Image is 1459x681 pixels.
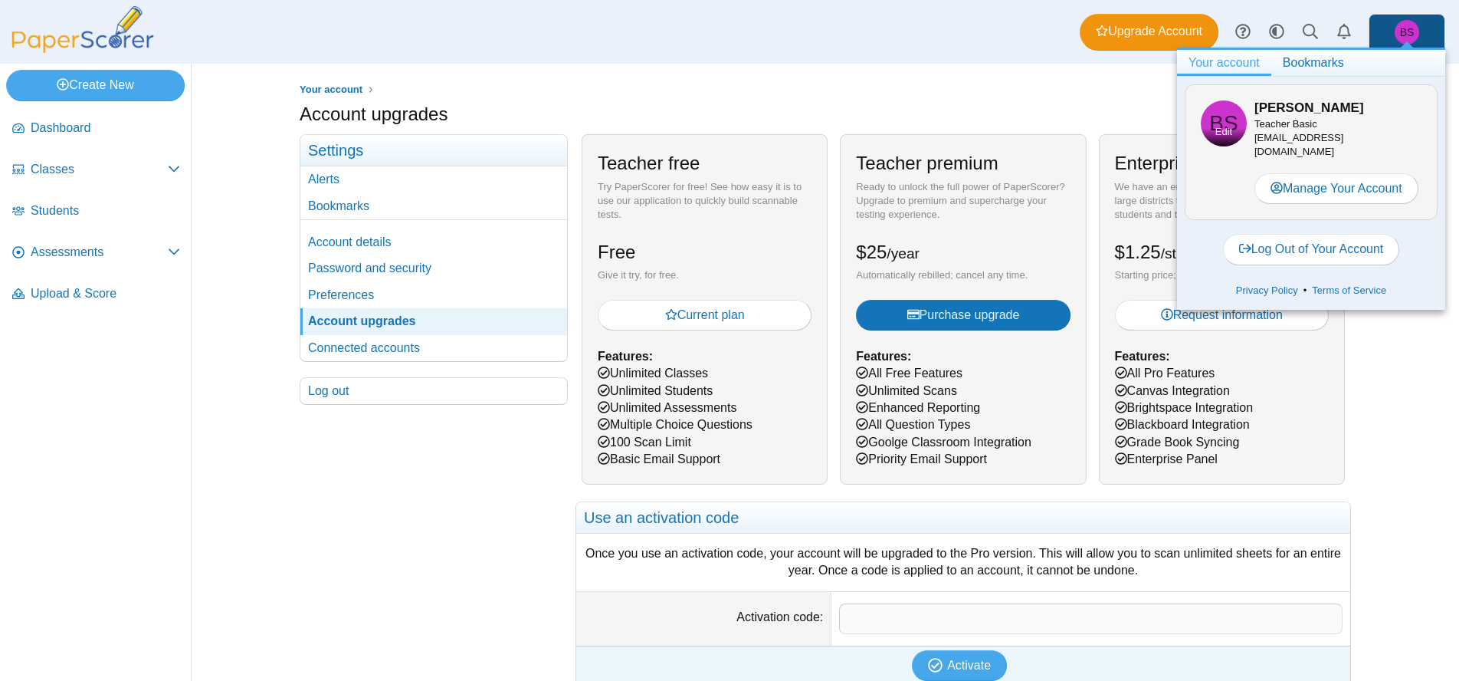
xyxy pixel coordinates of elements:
[6,110,186,147] a: Dashboard
[856,242,920,262] span: $25
[887,245,920,262] small: /year
[31,244,168,261] span: Assessments
[598,268,811,282] div: Give it try, for free.
[582,134,828,484] div: Unlimited Classes Unlimited Students Unlimited Assessments Multiple Choice Questions 100 Scan Lim...
[598,239,635,265] h2: Free
[1231,283,1303,298] a: Privacy Policy
[31,120,180,137] span: Dashboard
[1209,113,1238,134] span: Brad Storin
[1400,27,1415,38] span: Brad Storin
[1115,350,1170,363] b: Features:
[856,268,1070,282] div: Automatically rebilled; cancel any time.
[31,285,180,302] span: Upload & Score
[31,202,180,219] span: Students
[1080,14,1218,51] a: Upgrade Account
[576,502,1350,534] h2: Use an activation code
[300,84,362,95] span: Your account
[1185,279,1438,302] div: •
[856,300,1070,331] button: Purchase upgrade
[1327,15,1361,49] a: Alerts
[1223,234,1400,265] a: Log Out of Your Account
[300,255,567,281] a: Password and security
[947,659,991,672] span: Activate
[1271,50,1356,76] a: Bookmarks
[6,6,159,53] img: PaperScorer
[300,378,567,404] a: Log out
[1369,14,1445,51] a: Brad Storin
[1096,23,1202,40] span: Upgrade Account
[1099,134,1345,484] div: All Pro Features Canvas Integration Brightspace Integration Blackboard Integration Grade Book Syn...
[1115,300,1329,331] a: Request information
[6,152,186,189] a: Classes
[296,81,366,100] a: Your account
[31,161,168,178] span: Classes
[300,135,567,166] h3: Settings
[1115,239,1213,265] h2: $1.25
[1115,268,1329,282] div: Starting price; depends on student count.
[300,166,567,192] a: Alerts
[1254,118,1317,130] span: Teacher Basic
[1215,125,1232,139] span: Edit
[1254,173,1418,204] a: Manage Your Account
[856,180,1070,222] div: Ready to unlock the full power of PaperScorer? Upgrade to premium and supercharge your testing ex...
[300,101,448,127] h1: Account upgrades
[1161,245,1213,262] small: /student
[6,70,185,100] a: Create New
[840,134,1086,484] div: All Free Features Unlimited Scans Enhanced Reporting All Question Types Goolge Classroom Integrat...
[598,180,811,222] div: Try PaperScorer for free! See how easy it is to use our application to quickly build scannable te...
[300,335,567,361] a: Connected accounts
[6,235,186,271] a: Assessments
[598,350,653,363] b: Features:
[907,308,1020,321] span: Purchase upgrade
[300,193,567,219] a: Bookmarks
[6,42,159,55] a: PaperScorer
[1254,117,1421,160] div: [EMAIL_ADDRESS][DOMAIN_NAME]
[912,650,1007,681] button: Activate
[6,193,186,230] a: Students
[1254,99,1421,117] h3: [PERSON_NAME]
[1395,20,1419,44] span: Brad Storin
[300,229,567,255] a: Account details
[598,300,811,331] button: Current plan
[584,545,1343,580] div: Once you use an activation code, your account will be upgraded to the Pro version. This will allo...
[1115,180,1329,222] div: We have an enterprise solution for application or large districts that needs bubble scanning for ...
[1161,308,1283,321] span: Request information
[300,308,567,334] a: Account upgrades
[6,276,186,313] a: Upload & Score
[665,308,745,321] span: Current plan
[856,150,998,176] h2: Teacher premium
[1307,283,1392,298] a: Terms of Service
[598,150,700,176] h2: Teacher free
[1201,100,1247,146] span: Brad Storin
[1115,150,1198,176] h2: Enterprise
[1201,123,1247,146] a: Edit
[1177,50,1271,76] a: Your account
[300,282,567,308] a: Preferences
[856,350,911,363] b: Features:
[736,610,823,623] label: Activation code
